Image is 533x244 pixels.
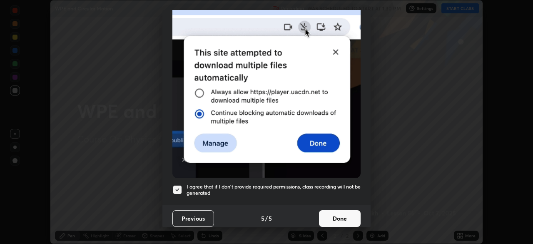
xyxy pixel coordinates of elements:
button: Done [319,210,361,227]
h4: 5 [261,214,264,223]
h4: / [265,214,268,223]
h4: 5 [269,214,272,223]
button: Previous [172,210,214,227]
h5: I agree that if I don't provide required permissions, class recording will not be generated [187,184,361,196]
